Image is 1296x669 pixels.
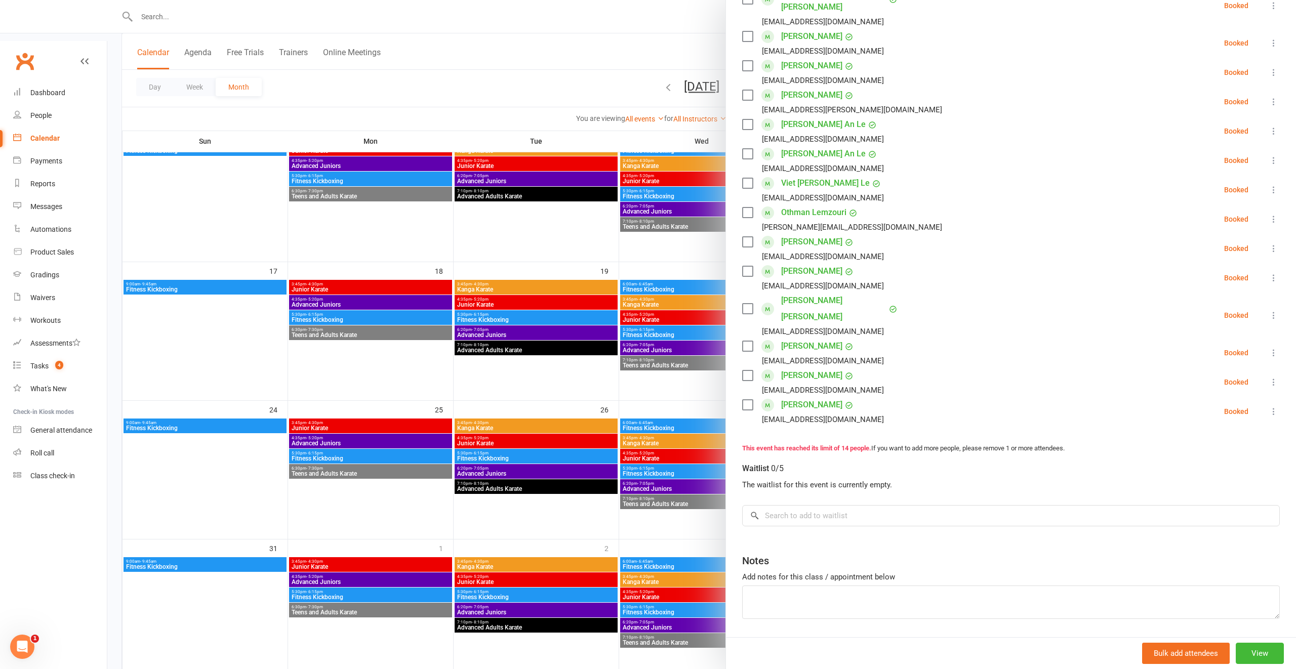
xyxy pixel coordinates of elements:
[13,442,107,465] a: Roll call
[30,362,49,370] div: Tasks
[762,162,884,175] div: [EMAIL_ADDRESS][DOMAIN_NAME]
[1224,186,1248,193] div: Booked
[1224,349,1248,356] div: Booked
[30,248,74,256] div: Product Sales
[30,202,62,211] div: Messages
[1224,98,1248,105] div: Booked
[13,241,107,264] a: Product Sales
[1224,274,1248,281] div: Booked
[742,571,1280,583] div: Add notes for this class / appointment below
[30,271,59,279] div: Gradings
[13,286,107,309] a: Waivers
[781,116,866,133] a: [PERSON_NAME] An Le
[30,426,92,434] div: General attendance
[13,378,107,400] a: What's New
[30,111,52,119] div: People
[13,264,107,286] a: Gradings
[13,309,107,332] a: Workouts
[781,263,842,279] a: [PERSON_NAME]
[13,150,107,173] a: Payments
[762,221,942,234] div: [PERSON_NAME][EMAIL_ADDRESS][DOMAIN_NAME]
[1224,69,1248,76] div: Booked
[742,479,1280,491] div: The waitlist for this event is currently empty.
[762,103,942,116] div: [EMAIL_ADDRESS][PERSON_NAME][DOMAIN_NAME]
[762,250,884,263] div: [EMAIL_ADDRESS][DOMAIN_NAME]
[30,225,71,233] div: Automations
[762,45,884,58] div: [EMAIL_ADDRESS][DOMAIN_NAME]
[1236,643,1284,664] button: View
[13,332,107,355] a: Assessments
[1224,157,1248,164] div: Booked
[13,104,107,127] a: People
[1224,312,1248,319] div: Booked
[1224,408,1248,415] div: Booked
[13,465,107,487] a: Class kiosk mode
[762,74,884,87] div: [EMAIL_ADDRESS][DOMAIN_NAME]
[13,81,107,104] a: Dashboard
[13,218,107,241] a: Automations
[762,15,884,28] div: [EMAIL_ADDRESS][DOMAIN_NAME]
[742,505,1280,526] input: Search to add to waitlist
[13,355,107,378] a: Tasks 4
[30,134,60,142] div: Calendar
[781,28,842,45] a: [PERSON_NAME]
[30,316,61,324] div: Workouts
[1224,39,1248,47] div: Booked
[742,443,1280,454] div: If you want to add more people, please remove 1 or more attendees.
[781,338,842,354] a: [PERSON_NAME]
[1142,643,1230,664] button: Bulk add attendees
[1224,245,1248,252] div: Booked
[30,339,80,347] div: Assessments
[13,419,107,442] a: General attendance kiosk mode
[762,191,884,204] div: [EMAIL_ADDRESS][DOMAIN_NAME]
[781,234,842,250] a: [PERSON_NAME]
[781,175,870,191] a: Viet [PERSON_NAME] Le
[762,325,884,338] div: [EMAIL_ADDRESS][DOMAIN_NAME]
[30,472,75,480] div: Class check-in
[762,354,884,367] div: [EMAIL_ADDRESS][DOMAIN_NAME]
[742,554,769,568] div: Notes
[781,87,842,103] a: [PERSON_NAME]
[762,384,884,397] div: [EMAIL_ADDRESS][DOMAIN_NAME]
[30,449,54,457] div: Roll call
[781,146,866,162] a: [PERSON_NAME] An Le
[30,385,67,393] div: What's New
[10,635,34,659] iframe: Intercom live chat
[1224,379,1248,386] div: Booked
[781,292,886,325] a: [PERSON_NAME] [PERSON_NAME]
[55,361,63,369] span: 4
[771,462,784,476] div: 0/5
[742,462,784,476] div: Waitlist
[781,58,842,74] a: [PERSON_NAME]
[1224,216,1248,223] div: Booked
[31,635,39,643] span: 1
[30,89,65,97] div: Dashboard
[13,173,107,195] a: Reports
[762,413,884,426] div: [EMAIL_ADDRESS][DOMAIN_NAME]
[12,49,37,74] a: Clubworx
[742,444,871,452] strong: This event has reached its limit of 14 people.
[30,157,62,165] div: Payments
[781,204,846,221] a: Othman Lemzouri
[13,195,107,218] a: Messages
[762,133,884,146] div: [EMAIL_ADDRESS][DOMAIN_NAME]
[781,367,842,384] a: [PERSON_NAME]
[30,294,55,302] div: Waivers
[13,127,107,150] a: Calendar
[781,397,842,413] a: [PERSON_NAME]
[762,279,884,292] div: [EMAIL_ADDRESS][DOMAIN_NAME]
[1224,2,1248,9] div: Booked
[30,180,55,188] div: Reports
[1224,128,1248,135] div: Booked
